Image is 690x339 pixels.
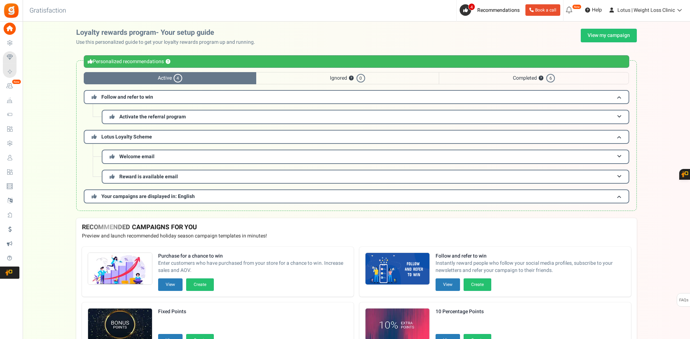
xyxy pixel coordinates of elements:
span: Follow and refer to win [101,93,153,101]
span: 6 [546,74,555,83]
span: FAQs [679,293,689,307]
h4: RECOMMENDED CAMPAIGNS FOR YOU [82,224,631,231]
span: Recommendations [477,6,520,14]
span: 4 [174,74,182,83]
div: Personalized recommendations [84,55,629,68]
p: Use this personalized guide to get your loyalty rewards program up and running. [76,39,261,46]
button: ? [349,76,354,81]
span: Enter customers who have purchased from your store for a chance to win. Increase sales and AOV. [158,260,348,274]
span: Your campaigns are displayed in: English [101,193,195,200]
p: Preview and launch recommended holiday season campaign templates in minutes! [82,232,631,240]
button: View [158,278,183,291]
strong: Fixed Points [158,308,214,315]
button: Create [186,278,214,291]
span: Welcome email [119,153,155,160]
a: New [3,80,19,92]
img: Recommended Campaigns [88,253,152,285]
button: ? [539,76,543,81]
button: Create [464,278,491,291]
h2: Loyalty rewards program- Your setup guide [76,29,261,37]
span: Help [590,6,602,14]
span: Instantly reward people who follow your social media profiles, subscribe to your newsletters and ... [436,260,625,274]
img: Recommended Campaigns [365,253,429,285]
button: View [436,278,460,291]
a: 4 Recommendations [460,4,523,16]
strong: Follow and refer to win [436,253,625,260]
span: 0 [356,74,365,83]
button: ? [166,60,170,64]
h3: Gratisfaction [22,4,74,18]
span: Ignored [256,72,439,84]
span: Reward is available email [119,173,178,180]
span: Lotus Loyalty Scheme [101,133,152,141]
a: Help [582,4,605,16]
span: Completed [439,72,629,84]
a: Book a call [525,4,560,16]
span: Activate the referral program [119,113,186,121]
span: Active [84,72,256,84]
em: New [12,79,21,84]
strong: 10 Percentage Points [436,308,491,315]
span: Lotus | Weight Loss Clinic [617,6,675,14]
a: View my campaign [581,29,637,42]
strong: Purchase for a chance to win [158,253,348,260]
img: Gratisfaction [3,3,19,19]
em: New [572,4,581,9]
span: 4 [468,3,475,10]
